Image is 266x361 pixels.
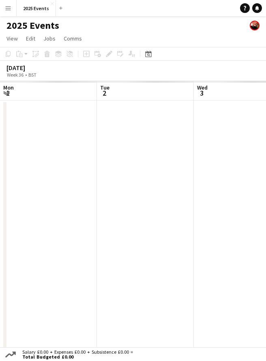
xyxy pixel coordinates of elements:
div: [DATE] [6,64,55,72]
span: Edit [26,35,35,42]
a: Edit [23,33,39,44]
app-user-avatar: Josh Tutty [250,21,260,30]
a: Jobs [40,33,59,44]
span: Wed [197,84,208,91]
span: Total Budgeted £0.00 [22,355,133,359]
span: Week 36 [5,72,25,78]
span: Comms [64,35,82,42]
div: BST [28,72,36,78]
a: View [3,33,21,44]
button: 2025 Events [17,0,56,16]
span: View [6,35,18,42]
div: Salary £0.00 + Expenses £0.00 + Subsistence £0.00 = [17,350,135,359]
h1: 2025 Events [6,19,59,32]
span: 3 [196,88,208,98]
span: 2 [99,88,109,98]
span: Jobs [43,35,56,42]
span: Mon [3,84,14,91]
span: Tue [100,84,109,91]
span: 1 [2,88,14,98]
a: Comms [60,33,85,44]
